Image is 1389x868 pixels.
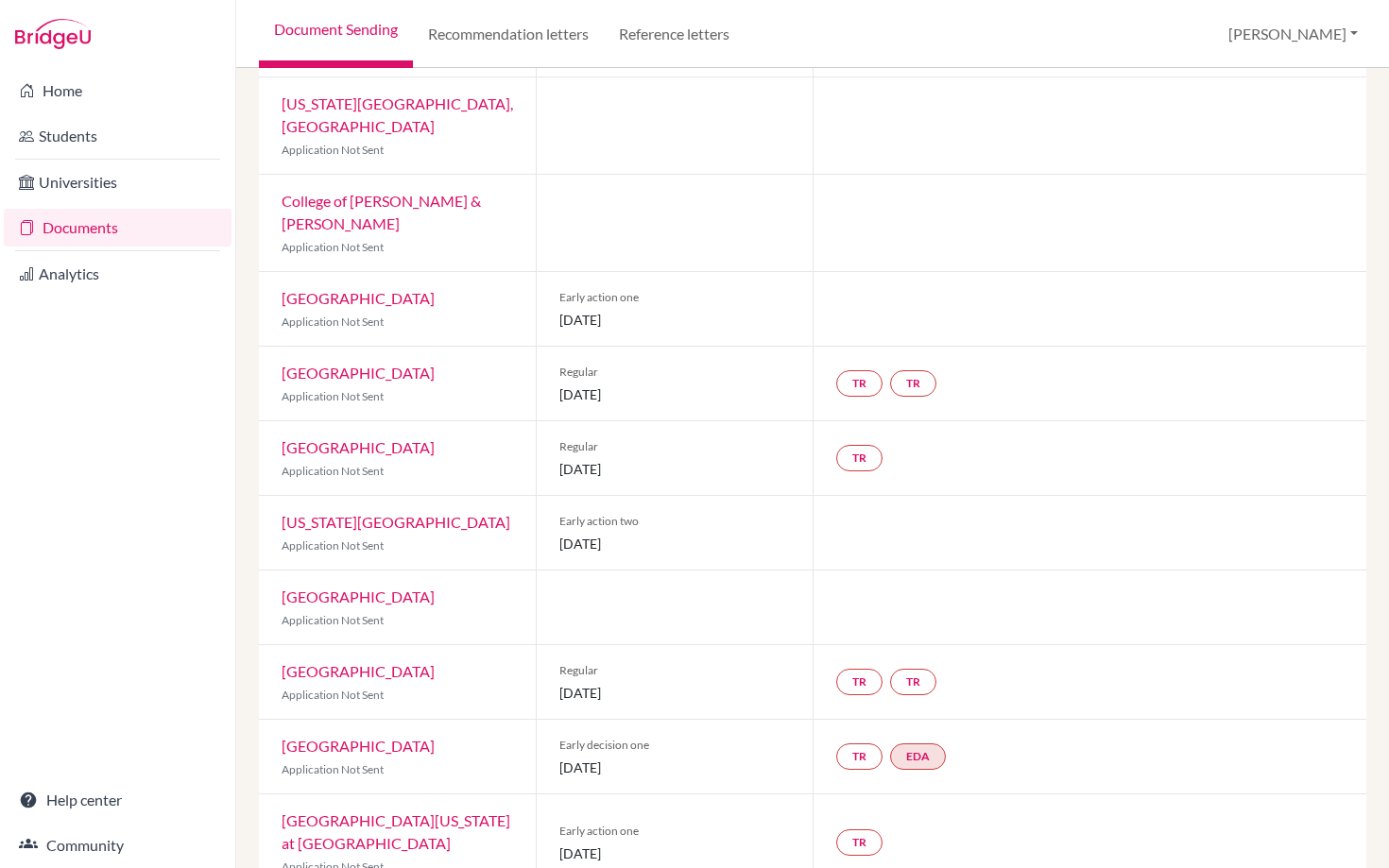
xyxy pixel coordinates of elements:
span: Application Not Sent [282,538,384,553]
a: EDA [890,743,946,770]
a: Students [4,117,231,155]
a: [GEOGRAPHIC_DATA] [282,364,435,382]
a: College of [PERSON_NAME] & [PERSON_NAME] [282,192,481,232]
a: [GEOGRAPHIC_DATA] [282,662,435,680]
span: Regular [559,662,790,679]
a: [GEOGRAPHIC_DATA] [282,438,435,456]
a: Universities [4,163,231,201]
a: TR [836,370,883,397]
a: TR [836,669,883,695]
span: Early action two [559,513,790,530]
span: [DATE] [559,310,790,330]
a: TR [836,829,883,856]
span: Application Not Sent [282,315,384,329]
button: [PERSON_NAME] [1220,16,1366,52]
span: [DATE] [559,683,790,703]
img: Bridge-U [15,19,91,49]
span: [DATE] [559,757,790,777]
span: Regular [559,364,790,381]
a: [US_STATE][GEOGRAPHIC_DATA] [282,513,510,531]
span: Application Not Sent [282,762,384,776]
span: [DATE] [559,459,790,479]
span: Early decision one [559,737,790,754]
span: [DATE] [559,534,790,553]
a: Analytics [4,255,231,293]
span: Application Not Sent [282,464,384,478]
span: Regular [559,438,790,455]
span: Application Not Sent [282,613,384,627]
a: TR [836,743,883,770]
a: [US_STATE][GEOGRAPHIC_DATA], [GEOGRAPHIC_DATA] [282,94,513,135]
a: [GEOGRAPHIC_DATA] [282,737,435,755]
span: Application Not Sent [282,240,384,254]
a: [GEOGRAPHIC_DATA][US_STATE] at [GEOGRAPHIC_DATA] [282,811,510,852]
a: Documents [4,209,231,247]
span: Application Not Sent [282,688,384,702]
span: [DATE] [559,843,790,863]
a: TR [836,445,883,471]
a: TR [890,370,936,397]
a: Help center [4,781,231,819]
a: [GEOGRAPHIC_DATA] [282,289,435,307]
a: Community [4,826,231,864]
span: Early action one [559,823,790,840]
span: [DATE] [559,384,790,404]
a: [GEOGRAPHIC_DATA] [282,587,435,605]
a: TR [890,669,936,695]
span: Early action one [559,289,790,306]
span: Application Not Sent [282,389,384,403]
span: Application Not Sent [282,143,384,157]
a: Home [4,72,231,110]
